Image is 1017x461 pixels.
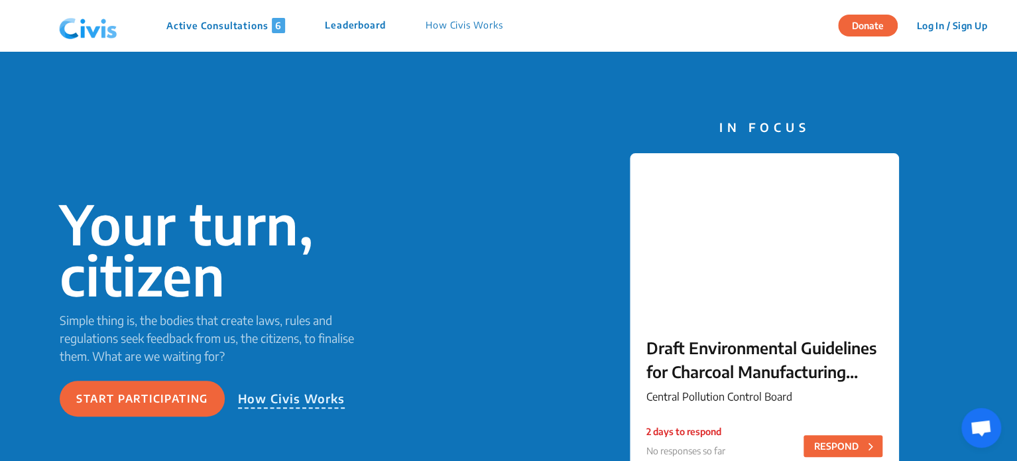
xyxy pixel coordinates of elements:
[54,6,123,46] img: navlogo.png
[60,198,374,300] p: Your turn, citizen
[804,435,882,457] button: RESPOND
[238,389,345,409] p: How Civis Works
[838,18,908,31] a: Donate
[646,425,725,438] p: 2 days to respond
[426,18,503,33] p: How Civis Works
[166,18,285,33] p: Active Consultations
[325,18,386,33] p: Leaderboard
[646,336,882,383] p: Draft Environmental Guidelines for Charcoal Manufacturing Units
[272,18,285,33] span: 6
[838,15,898,36] button: Donate
[908,15,996,36] button: Log In / Sign Up
[60,311,374,365] p: Simple thing is, the bodies that create laws, rules and regulations seek feedback from us, the ci...
[646,389,882,405] p: Central Pollution Control Board
[646,445,725,456] span: No responses so far
[961,408,1001,448] div: Open chat
[630,118,899,136] p: IN FOCUS
[60,381,225,417] button: Start participating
